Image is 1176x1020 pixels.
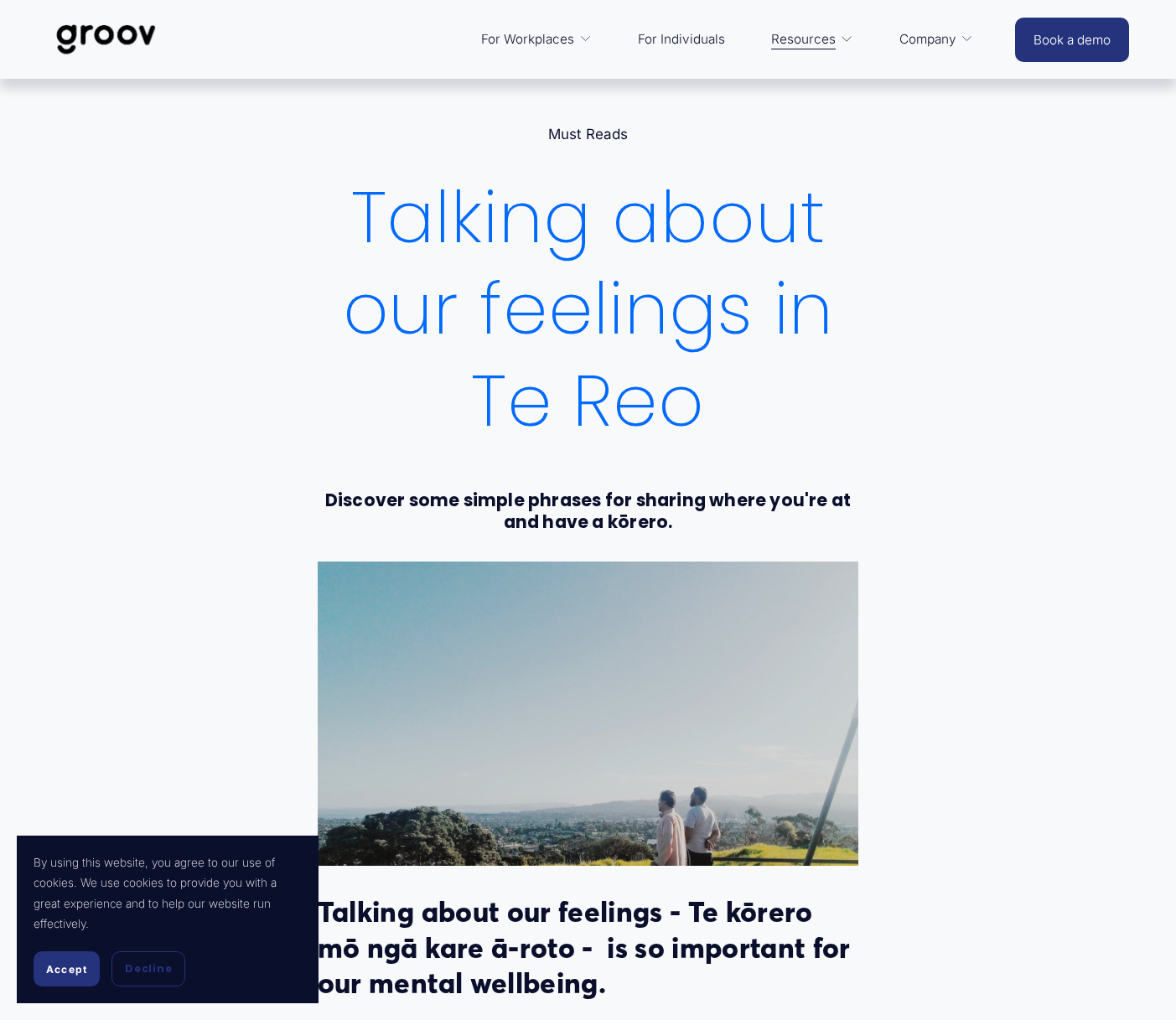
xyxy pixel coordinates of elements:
[481,28,574,51] span: For Workplaces
[318,894,858,1001] h3: Talking about our feelings - Te kōrero mō ngā kare ā-roto - is so important for our mental wellbe...
[46,963,87,976] span: Accept
[125,961,172,976] span: Decline
[891,19,982,60] a: folder dropdown
[17,836,319,1003] section: Cookie banner
[34,951,100,986] button: Accept
[771,28,836,51] span: Resources
[899,28,956,51] span: Company
[325,489,855,534] strong: Discover some simple phrases for sharing where you're at and have a kōrero.
[111,951,185,986] button: Decline
[47,12,165,67] img: Groov | Workplace Science Platform | Unlock Performance | Drive Results
[1015,18,1129,62] a: Book a demo
[629,19,733,60] a: For Individuals
[318,172,858,448] h1: Talking about our feelings in Te Reo
[763,19,862,60] a: folder dropdown
[548,126,628,142] a: Must Reads
[473,19,600,60] a: folder dropdown
[34,852,302,935] p: By using this website, you agree to our use of cookies. We use cookies to provide you with a grea...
